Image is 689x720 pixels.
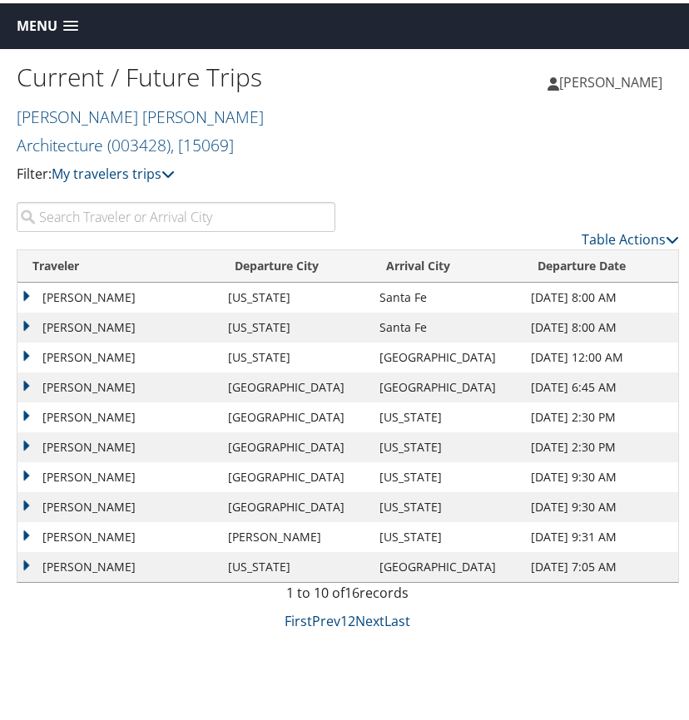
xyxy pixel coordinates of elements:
td: [US_STATE] [220,339,371,369]
td: [PERSON_NAME] [17,459,220,489]
input: Search Traveler or Arrival City [17,199,335,229]
td: [GEOGRAPHIC_DATA] [220,459,371,489]
th: Traveler: activate to sort column ascending [17,247,220,279]
a: 2 [349,609,356,627]
td: [PERSON_NAME] [17,279,220,309]
td: [DATE] 9:31 AM [523,519,678,549]
td: Santa Fe [371,309,523,339]
a: 1 [341,609,349,627]
td: [US_STATE] [220,309,371,339]
td: [US_STATE] [371,399,523,429]
td: [GEOGRAPHIC_DATA] [220,489,371,519]
td: [US_STATE] [371,519,523,549]
td: [GEOGRAPHIC_DATA] [220,429,371,459]
td: [US_STATE] [371,459,523,489]
td: [DATE] 2:30 PM [523,429,678,459]
td: [DATE] 8:00 AM [523,279,678,309]
td: [PERSON_NAME] [17,549,220,579]
a: [PERSON_NAME] [PERSON_NAME] Architecture [17,102,264,153]
td: [PERSON_NAME] [17,429,220,459]
p: Filter: [17,160,348,182]
td: [GEOGRAPHIC_DATA] [371,339,523,369]
a: First [285,609,313,627]
a: My travelers trips [52,161,175,180]
td: [GEOGRAPHIC_DATA] [220,369,371,399]
a: Prev [313,609,341,627]
span: Menu [17,15,57,31]
td: [DATE] 9:30 AM [523,459,678,489]
div: 1 to 10 of records [17,579,679,608]
td: [GEOGRAPHIC_DATA] [220,399,371,429]
a: Menu [8,9,87,37]
td: [DATE] 7:05 AM [523,549,678,579]
td: Santa Fe [371,279,523,309]
span: [PERSON_NAME] [559,70,662,88]
th: Departure Date: activate to sort column descending [523,247,678,279]
td: [PERSON_NAME] [17,369,220,399]
h1: Current / Future Trips [17,57,348,91]
td: [PERSON_NAME] [17,339,220,369]
td: [PERSON_NAME] [17,399,220,429]
a: Table Actions [582,227,679,245]
td: [US_STATE] [220,279,371,309]
td: [DATE] 6:45 AM [523,369,678,399]
span: 16 [345,580,360,599]
td: [DATE] 12:00 AM [523,339,678,369]
td: [GEOGRAPHIC_DATA] [371,549,523,579]
a: Last [385,609,411,627]
span: , [ 15069 ] [171,131,234,153]
span: ( 003428 ) [107,131,171,153]
td: [PERSON_NAME] [17,519,220,549]
a: [PERSON_NAME] [548,54,679,104]
td: [PERSON_NAME] [220,519,371,549]
td: [PERSON_NAME] [17,489,220,519]
a: Next [356,609,385,627]
th: Departure City: activate to sort column ascending [220,247,371,279]
td: [GEOGRAPHIC_DATA] [371,369,523,399]
td: [US_STATE] [371,429,523,459]
td: [US_STATE] [371,489,523,519]
td: [US_STATE] [220,549,371,579]
td: [DATE] 2:30 PM [523,399,678,429]
th: Arrival City: activate to sort column ascending [371,247,523,279]
td: [DATE] 9:30 AM [523,489,678,519]
td: [DATE] 8:00 AM [523,309,678,339]
td: [PERSON_NAME] [17,309,220,339]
